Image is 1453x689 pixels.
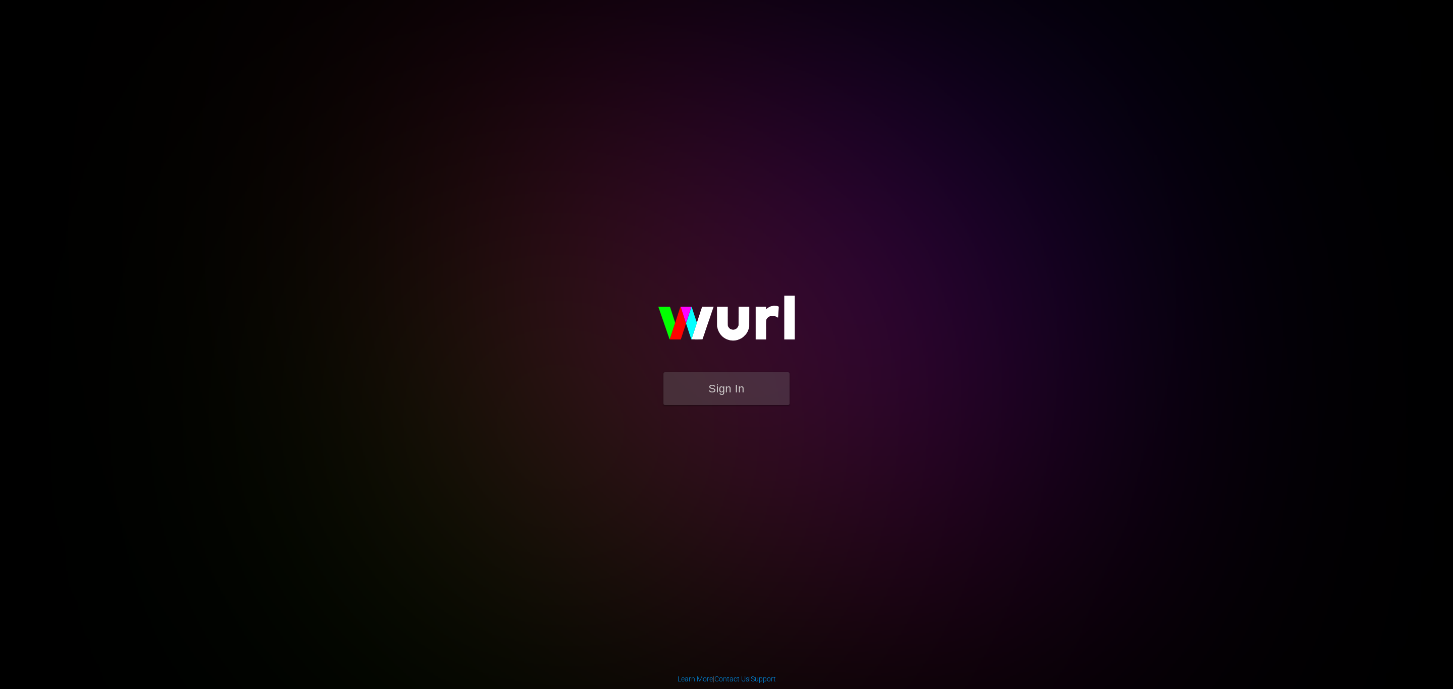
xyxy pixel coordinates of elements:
button: Sign In [663,372,790,405]
a: Contact Us [714,675,749,683]
div: | | [678,674,776,684]
img: wurl-logo-on-black-223613ac3d8ba8fe6dc639794a292ebdb59501304c7dfd60c99c58986ef67473.svg [626,274,827,372]
a: Learn More [678,675,713,683]
a: Support [751,675,776,683]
